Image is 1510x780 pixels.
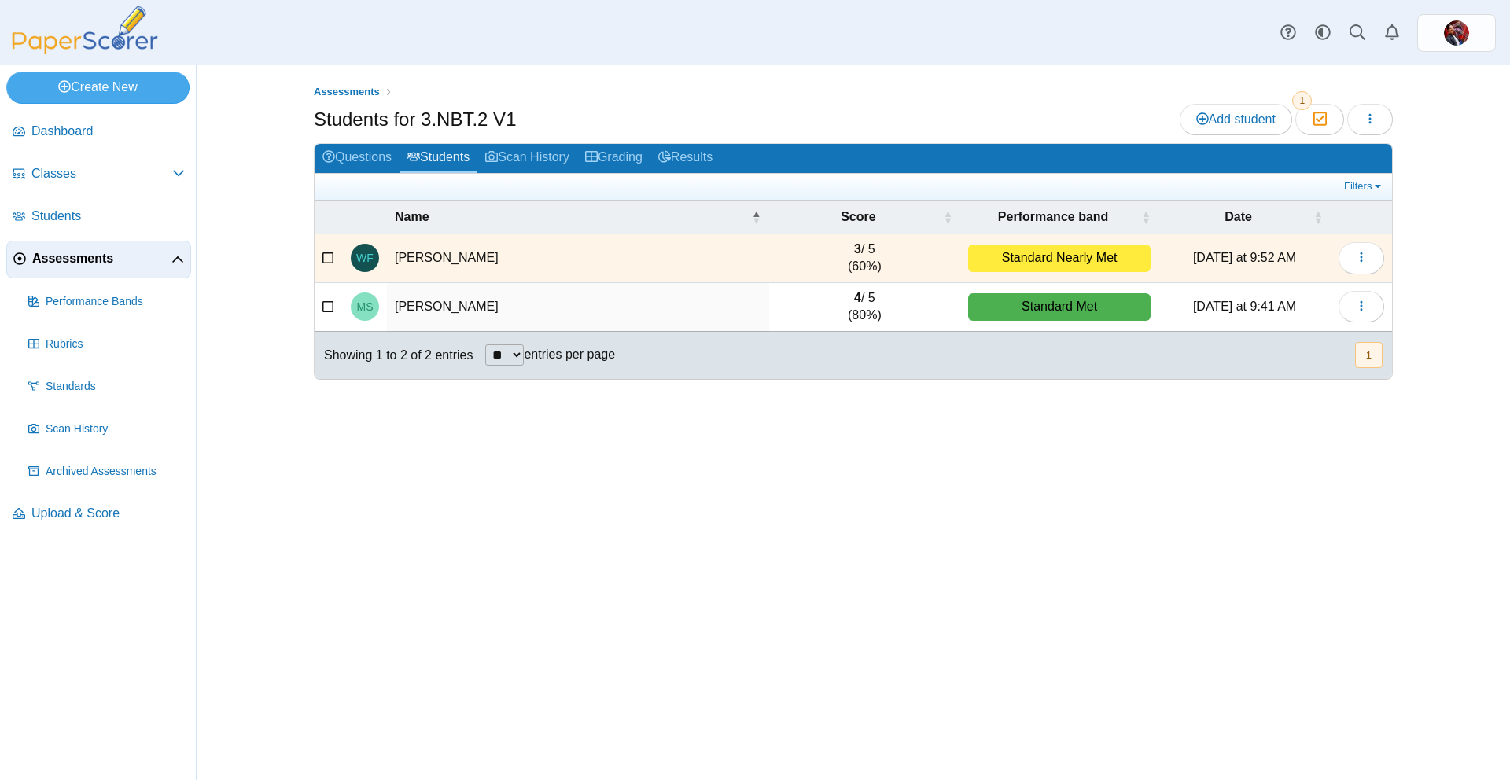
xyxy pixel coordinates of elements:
[22,368,191,406] a: Standards
[1166,208,1310,226] span: Date
[31,505,185,522] span: Upload & Score
[357,301,374,312] span: Midori Smith
[31,208,185,225] span: Students
[1417,14,1496,52] a: ps.yyrSfKExD6VWH9yo
[1340,178,1388,194] a: Filters
[968,293,1151,321] div: Standard Met
[46,337,185,352] span: Rubrics
[356,252,374,263] span: Wren Farrow
[752,209,761,225] span: Name : Activate to invert sorting
[387,283,769,332] td: [PERSON_NAME]
[6,43,164,57] a: PaperScorer
[1193,300,1296,313] time: Oct 3, 2025 at 9:41 AM
[46,379,185,395] span: Standards
[314,86,380,97] span: Assessments
[315,332,473,379] div: Showing 1 to 2 of 2 entries
[1180,104,1292,135] a: Add student
[777,208,941,226] span: Score
[46,421,185,437] span: Scan History
[46,294,185,310] span: Performance Bands
[968,208,1138,226] span: Performance band
[1295,104,1343,135] button: 1
[1313,209,1323,225] span: Date : Activate to sort
[524,348,615,361] label: entries per page
[6,198,191,236] a: Students
[310,83,384,102] a: Assessments
[577,144,650,173] a: Grading
[1375,16,1409,50] a: Alerts
[46,464,185,480] span: Archived Assessments
[32,250,171,267] span: Assessments
[1444,20,1469,46] span: Greg Mullen
[22,453,191,491] a: Archived Assessments
[6,156,191,193] a: Classes
[1141,209,1151,225] span: Performance band : Activate to sort
[1444,20,1469,46] img: ps.yyrSfKExD6VWH9yo
[6,72,190,103] a: Create New
[387,234,769,283] td: [PERSON_NAME]
[1355,342,1383,368] button: 1
[315,144,400,173] a: Questions
[31,123,185,140] span: Dashboard
[1193,251,1296,264] time: Oct 3, 2025 at 9:52 AM
[854,242,861,256] b: 3
[395,208,749,226] span: Name
[769,283,961,332] td: / 5 (80%)
[1353,342,1383,368] nav: pagination
[6,113,191,151] a: Dashboard
[854,291,861,304] b: 4
[968,245,1151,272] div: Standard Nearly Met
[477,144,577,173] a: Scan History
[31,165,172,182] span: Classes
[1196,112,1276,126] span: Add student
[22,283,191,321] a: Performance Bands
[22,326,191,363] a: Rubrics
[6,241,191,278] a: Assessments
[1292,91,1312,110] span: 1
[650,144,720,173] a: Results
[314,106,516,133] h1: Students for 3.NBT.2 V1
[943,209,952,225] span: Score : Activate to sort
[6,6,164,54] img: PaperScorer
[400,144,477,173] a: Students
[6,495,191,533] a: Upload & Score
[22,410,191,448] a: Scan History
[769,234,961,283] td: / 5 (60%)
